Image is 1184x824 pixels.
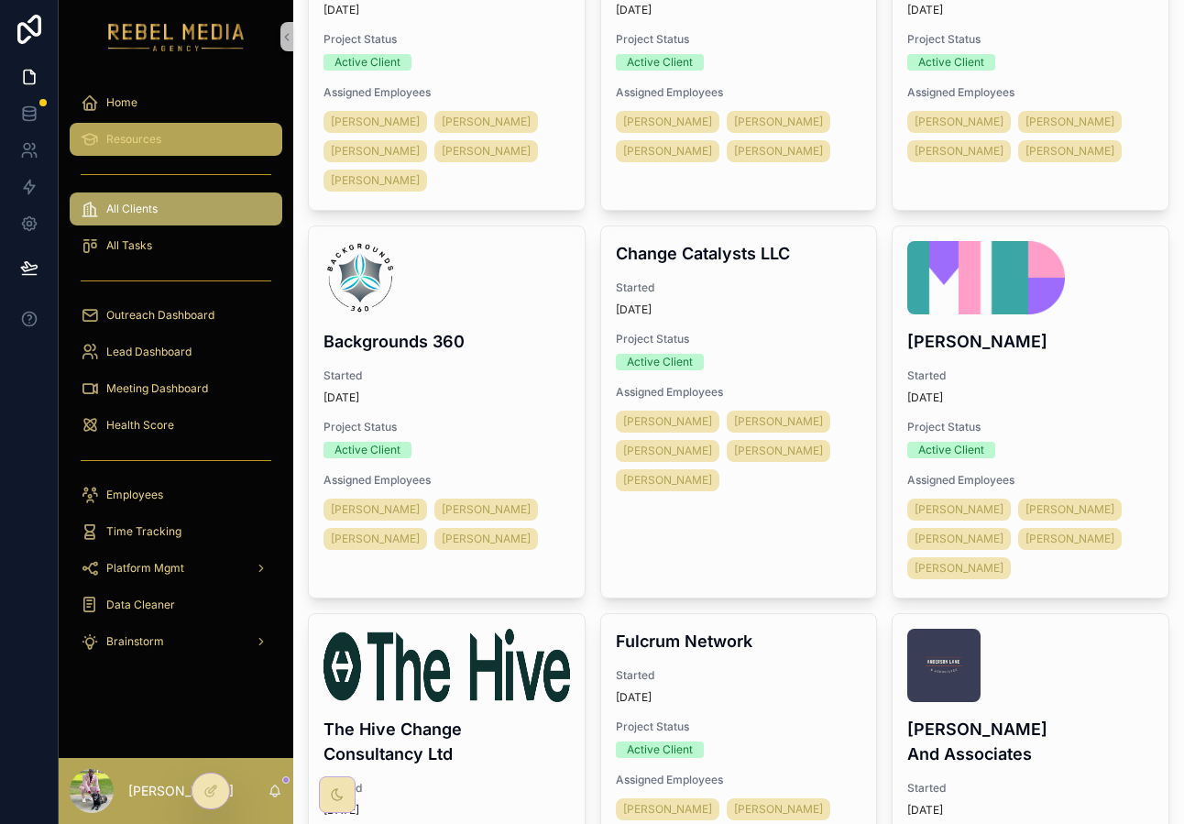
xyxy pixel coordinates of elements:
[70,123,282,156] a: Resources
[106,345,192,359] span: Lead Dashboard
[907,329,1154,354] h4: [PERSON_NAME]
[734,444,823,458] span: [PERSON_NAME]
[907,3,943,17] p: [DATE]
[442,532,531,546] span: [PERSON_NAME]
[616,111,719,133] a: [PERSON_NAME]
[331,502,420,517] span: [PERSON_NAME]
[734,802,823,817] span: [PERSON_NAME]
[70,625,282,658] a: Brainstorm
[70,192,282,225] a: All Clients
[70,409,282,442] a: Health Score
[623,115,712,129] span: [PERSON_NAME]
[334,54,400,71] div: Active Client
[907,499,1011,521] a: [PERSON_NAME]
[616,385,862,400] span: Assigned Employees
[907,390,943,405] p: [DATE]
[106,202,158,216] span: All Clients
[616,690,652,705] p: [DATE]
[442,502,531,517] span: [PERSON_NAME]
[627,742,693,758] div: Active Client
[1025,502,1114,517] span: [PERSON_NAME]
[734,414,823,429] span: [PERSON_NAME]
[106,488,163,502] span: Employees
[323,528,427,550] a: [PERSON_NAME]
[907,473,1154,488] span: Assigned Employees
[616,440,719,462] a: [PERSON_NAME]
[616,798,719,820] a: [PERSON_NAME]
[727,111,830,133] a: [PERSON_NAME]
[434,140,538,162] a: [PERSON_NAME]
[323,85,570,100] span: Assigned Employees
[627,354,693,370] div: Active Client
[323,241,397,314] img: b360-logo-(2025_03_18-21_58_07-UTC).png
[907,803,943,818] p: [DATE]
[323,420,570,434] span: Project Status
[106,381,208,396] span: Meeting Dashboard
[616,668,862,683] span: Started
[727,411,830,433] a: [PERSON_NAME]
[734,144,823,159] span: [PERSON_NAME]
[106,308,214,323] span: Outreach Dashboard
[323,390,359,405] p: [DATE]
[308,225,586,599] a: b360-logo-(2025_03_18-21_58_07-UTC).pngBackgrounds 360Started[DATE]Project StatusActive ClientAss...
[1025,532,1114,546] span: [PERSON_NAME]
[915,532,1003,546] span: [PERSON_NAME]
[331,115,420,129] span: [PERSON_NAME]
[434,528,538,550] a: [PERSON_NAME]
[70,86,282,119] a: Home
[727,798,830,820] a: [PERSON_NAME]
[907,85,1154,100] span: Assigned Employees
[915,144,1003,159] span: [PERSON_NAME]
[70,229,282,262] a: All Tasks
[70,372,282,405] a: Meeting Dashboard
[70,515,282,548] a: Time Tracking
[623,802,712,817] span: [PERSON_NAME]
[434,111,538,133] a: [PERSON_NAME]
[623,414,712,429] span: [PERSON_NAME]
[907,420,1154,434] span: Project Status
[331,173,420,188] span: [PERSON_NAME]
[323,781,570,796] span: Started
[907,32,1154,47] span: Project Status
[334,442,400,458] div: Active Client
[1018,499,1122,521] a: [PERSON_NAME]
[918,54,984,71] div: Active Client
[1025,115,1114,129] span: [PERSON_NAME]
[907,717,1154,766] h4: [PERSON_NAME] And Associates
[106,561,184,576] span: Platform Mgmt
[331,532,420,546] span: [PERSON_NAME]
[892,225,1169,599] a: Melanie_Deziel_Logo_Icon.png[PERSON_NAME]Started[DATE]Project StatusActive ClientAssigned Employe...
[434,499,538,521] a: [PERSON_NAME]
[907,241,1065,314] img: Melanie_Deziel_Logo_Icon.png
[627,54,693,71] div: Active Client
[623,444,712,458] span: [PERSON_NAME]
[616,332,862,346] span: Project Status
[106,238,152,253] span: All Tasks
[915,561,1003,576] span: [PERSON_NAME]
[907,557,1011,579] a: [PERSON_NAME]
[907,368,1154,383] span: Started
[106,598,175,612] span: Data Cleaner
[323,170,427,192] a: [PERSON_NAME]
[70,335,282,368] a: Lead Dashboard
[1018,528,1122,550] a: [PERSON_NAME]
[915,115,1003,129] span: [PERSON_NAME]
[616,629,862,654] h4: Fulcrum Network
[918,442,984,458] div: Active Client
[323,329,570,354] h4: Backgrounds 360
[108,22,245,51] img: App logo
[442,144,531,159] span: [PERSON_NAME]
[616,773,862,787] span: Assigned Employees
[616,411,719,433] a: [PERSON_NAME]
[616,469,719,491] a: [PERSON_NAME]
[616,140,719,162] a: [PERSON_NAME]
[727,440,830,462] a: [PERSON_NAME]
[323,499,427,521] a: [PERSON_NAME]
[616,32,862,47] span: Project Status
[59,73,293,682] div: scrollable content
[331,144,420,159] span: [PERSON_NAME]
[907,528,1011,550] a: [PERSON_NAME]
[323,717,570,766] h4: The Hive Change Consultancy Ltd
[70,588,282,621] a: Data Cleaner
[70,299,282,332] a: Outreach Dashboard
